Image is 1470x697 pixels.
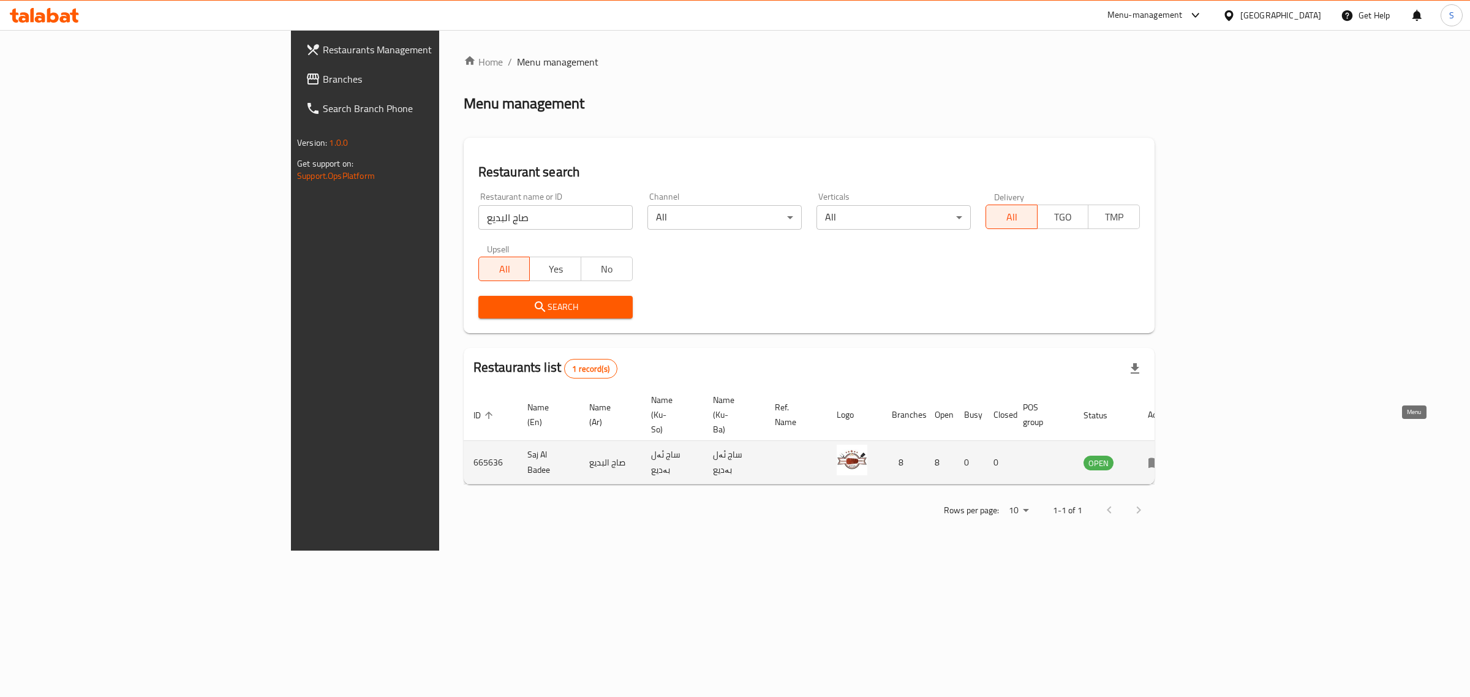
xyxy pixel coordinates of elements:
p: Rows per page: [944,503,999,518]
a: Restaurants Management [296,35,537,64]
input: Search for restaurant name or ID.. [478,205,633,230]
th: Branches [882,389,925,441]
div: Total records count [564,359,617,379]
span: Ref. Name [775,400,812,429]
th: Action [1138,389,1180,441]
button: Yes [529,257,581,281]
span: Get support on: [297,156,353,171]
th: Busy [954,389,984,441]
button: Search [478,296,633,318]
span: Name (Ku-So) [651,393,688,437]
div: All [816,205,971,230]
div: [GEOGRAPHIC_DATA] [1240,9,1321,22]
span: Name (Ar) [589,400,627,429]
span: S [1449,9,1454,22]
span: 1.0.0 [329,135,348,151]
span: Status [1084,408,1123,423]
button: TGO [1037,205,1089,229]
img: Saj Al Badee [837,445,867,475]
div: Rows per page: [1004,502,1033,520]
span: All [991,208,1033,226]
td: 0 [984,441,1013,484]
span: Search [488,300,623,315]
th: Closed [984,389,1013,441]
td: 8 [882,441,925,484]
h2: Restaurant search [478,163,1140,181]
p: 1-1 of 1 [1053,503,1082,518]
span: No [586,260,628,278]
span: Branches [323,72,527,86]
span: Restaurants Management [323,42,527,57]
th: Open [925,389,954,441]
span: ID [473,408,497,423]
span: Search Branch Phone [323,101,527,116]
div: All [647,205,802,230]
nav: breadcrumb [464,55,1155,69]
span: Name (Ku-Ba) [713,393,750,437]
label: Delivery [994,192,1025,201]
span: 1 record(s) [565,363,617,375]
td: صاج البديع [579,441,641,484]
label: Upsell [487,244,510,253]
span: TMP [1093,208,1135,226]
td: Saj Al Badee [518,441,579,484]
td: ساج ئەل بەدیع [641,441,703,484]
td: 0 [954,441,984,484]
div: Export file [1120,354,1150,383]
th: Logo [827,389,882,441]
button: All [478,257,530,281]
table: enhanced table [464,389,1180,484]
span: Name (En) [527,400,565,429]
span: OPEN [1084,456,1114,470]
h2: Restaurants list [473,358,617,379]
button: No [581,257,633,281]
span: POS group [1023,400,1059,429]
h2: Menu management [464,94,584,113]
a: Branches [296,64,537,94]
button: All [986,205,1038,229]
span: Version: [297,135,327,151]
div: Menu-management [1107,8,1183,23]
td: 8 [925,441,954,484]
span: Yes [535,260,576,278]
span: TGO [1042,208,1084,226]
button: TMP [1088,205,1140,229]
a: Support.OpsPlatform [297,168,375,184]
span: All [484,260,526,278]
a: Search Branch Phone [296,94,537,123]
td: ساج ئەل بەدیع [703,441,765,484]
span: Menu management [517,55,598,69]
